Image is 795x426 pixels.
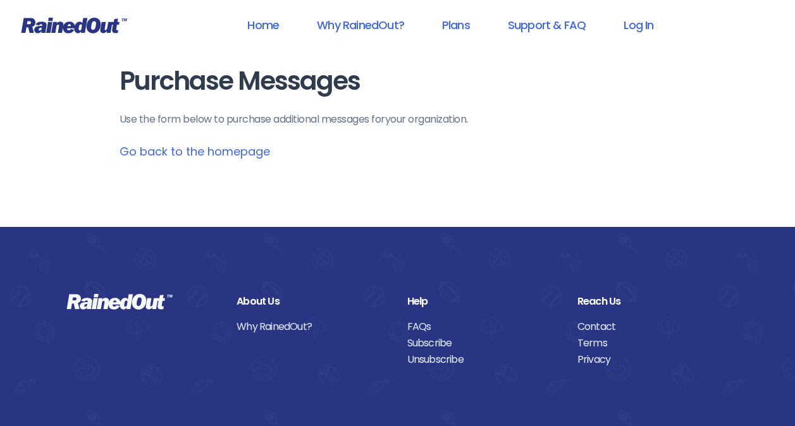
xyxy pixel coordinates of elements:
a: Support & FAQ [491,11,602,39]
a: Home [231,11,295,39]
div: About Us [237,293,388,310]
h1: Purchase Messages [120,67,676,95]
a: Contact [577,319,729,335]
a: Why RainedOut? [300,11,421,39]
a: Privacy [577,351,729,368]
a: Go back to the homepage [120,143,270,159]
div: Help [407,293,558,310]
a: Why RainedOut? [237,319,388,335]
a: FAQs [407,319,558,335]
a: Log In [607,11,670,39]
p: Use the form below to purchase additional messages for your organization . [120,112,676,127]
a: Subscribe [407,335,558,351]
a: Terms [577,335,729,351]
div: Reach Us [577,293,729,310]
a: Plans [426,11,486,39]
a: Unsubscribe [407,351,558,368]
